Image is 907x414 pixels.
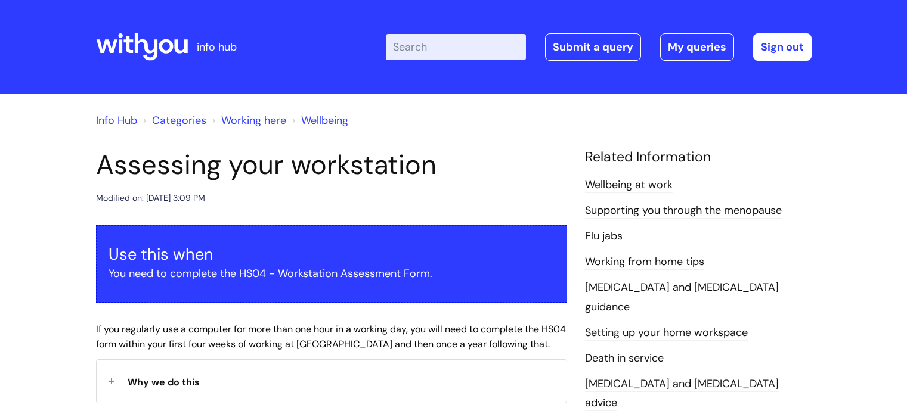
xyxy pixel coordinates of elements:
li: Solution home [140,111,206,130]
div: Modified on: [DATE] 3:09 PM [96,191,205,206]
a: Submit a query [545,33,641,61]
h3: Use this when [109,245,555,264]
h1: Assessing your workstation [96,149,567,181]
a: Working here [221,113,286,127]
li: Working here [209,111,286,130]
a: Supporting you through the menopause [585,203,782,219]
a: Categories [152,113,206,127]
a: Death in service [585,351,664,366]
p: You need to complete the HS04 - Workstation Assessment Form. [109,264,555,283]
a: Info Hub [96,113,137,127]
a: Sign out [753,33,812,61]
span: If you regularly use a computer for more than one hour in a working day, you will need to complet... [96,323,566,350]
a: Flu jabs [585,229,623,244]
a: [MEDICAL_DATA] and [MEDICAL_DATA] advice [585,376,779,411]
a: My queries [660,33,734,61]
a: Setting up your home workspace [585,325,748,341]
input: Search [386,34,526,60]
div: | - [386,33,812,61]
a: [MEDICAL_DATA] and [MEDICAL_DATA] guidance [585,280,779,315]
p: info hub [197,38,237,57]
span: Why we do this [128,376,200,388]
a: Wellbeing [301,113,348,127]
a: Wellbeing at work [585,178,673,193]
li: Wellbeing [289,111,348,130]
a: Working from home tips [585,254,704,270]
h4: Related Information [585,149,812,166]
